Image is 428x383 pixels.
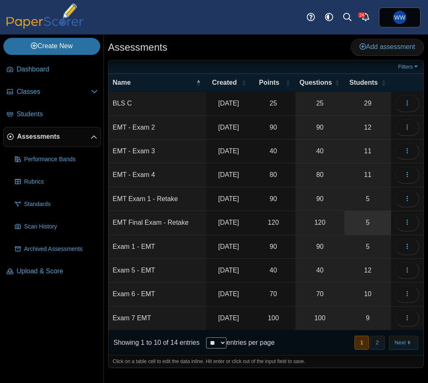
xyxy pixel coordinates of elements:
span: Performance Bands [24,155,98,164]
time: Jul 12, 2025 at 2:00 PM [218,243,239,250]
label: entries per page [226,339,275,346]
td: EMT Final Exam - Retake [108,211,206,235]
a: 11 [344,163,391,187]
span: Students : Activate to sort [381,74,386,91]
td: Exam 1 - EMT [108,235,206,259]
td: Exam 5 - EMT [108,259,206,282]
time: May 30, 2025 at 5:00 PM [218,219,239,226]
td: 100 [251,307,295,330]
td: 90 [251,235,295,259]
span: Dashboard [17,65,98,74]
td: EMT - Exam 3 [108,140,206,163]
td: BLS C [108,92,206,115]
span: Add assessment [359,43,415,50]
a: 90 [295,187,344,211]
span: William Whitney [393,11,406,24]
span: Classes [17,87,91,96]
time: Jun 13, 2025 at 11:15 PM [218,171,239,178]
a: 120 [295,211,344,234]
td: Exam 6 - EMT [108,282,206,306]
span: Created : Activate to sort [241,74,246,91]
time: May 25, 2025 at 9:59 PM [218,124,239,131]
time: Apr 18, 2025 at 12:07 PM [218,100,239,107]
a: 12 [344,259,391,282]
a: Alerts [357,8,375,27]
a: 100 [295,307,344,330]
time: Jul 7, 2025 at 11:54 PM [218,314,239,322]
span: Questions : Activate to sort [335,74,339,91]
a: Scan History [12,217,101,237]
a: Classes [3,82,101,102]
a: Dashboard [3,60,101,80]
a: 90 [295,116,344,139]
span: Students [17,110,98,119]
span: Standards [24,200,98,209]
time: Jul 2, 2025 at 6:37 PM [218,290,239,297]
a: 9 [344,307,391,330]
nav: pagination [354,336,418,349]
td: EMT Exam 1 - Retake [108,187,206,211]
a: Assessments [3,127,101,147]
a: 10 [344,282,391,306]
a: 5 [344,235,391,258]
td: EMT - Exam 4 [108,163,206,187]
a: PaperScorer [3,23,86,30]
span: Points [259,79,279,86]
a: Performance Bands [12,150,101,169]
a: 90 [295,235,344,258]
a: 5 [344,211,391,234]
td: 90 [251,116,295,140]
span: Questions [300,79,332,86]
td: EMT - Exam 2 [108,116,206,140]
a: 29 [344,92,391,115]
button: Next [389,336,418,349]
a: 80 [295,163,344,187]
a: Create New [3,38,100,54]
div: Click on a table cell to edit the data inline. Hit enter or click out of the input field to save. [108,355,423,368]
time: Jun 23, 2025 at 2:25 PM [218,267,239,274]
span: Name : Activate to invert sorting [196,74,201,91]
h1: Assessments [108,40,167,54]
a: 40 [295,259,344,282]
time: Jul 15, 2025 at 2:07 PM [218,195,239,202]
a: 40 [295,140,344,163]
span: William Whitney [394,15,405,20]
span: Upload & Score [17,267,98,276]
a: Rubrics [12,172,101,192]
a: Archived Assessments [12,239,101,259]
span: Scan History [24,223,98,231]
td: 80 [251,163,295,187]
span: Students [349,79,378,86]
span: Rubrics [24,178,98,186]
a: 12 [344,116,391,139]
span: Assessments [17,132,91,141]
span: Points : Activate to sort [285,74,290,91]
a: 70 [295,282,344,306]
td: Exam 7 EMT [108,307,206,330]
a: Filters [396,63,421,71]
td: 90 [251,187,295,211]
td: 70 [251,282,295,306]
a: Standards [12,194,101,214]
img: PaperScorer [3,3,86,29]
time: May 31, 2025 at 10:05 PM [218,147,239,155]
a: Students [3,105,101,125]
span: Archived Assessments [24,245,98,253]
td: 25 [251,92,295,115]
button: 1 [354,336,369,349]
a: 5 [344,187,391,211]
a: Upload & Score [3,262,101,282]
span: Created [212,79,237,86]
button: 2 [370,336,384,349]
td: 40 [251,140,295,163]
span: Name [113,79,131,86]
a: 25 [295,92,344,115]
div: Showing 1 to 10 of 14 entries [108,330,199,355]
td: 40 [251,259,295,282]
a: William Whitney [379,7,421,27]
td: 120 [251,211,295,235]
a: 11 [344,140,391,163]
a: Add assessment [351,39,424,55]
